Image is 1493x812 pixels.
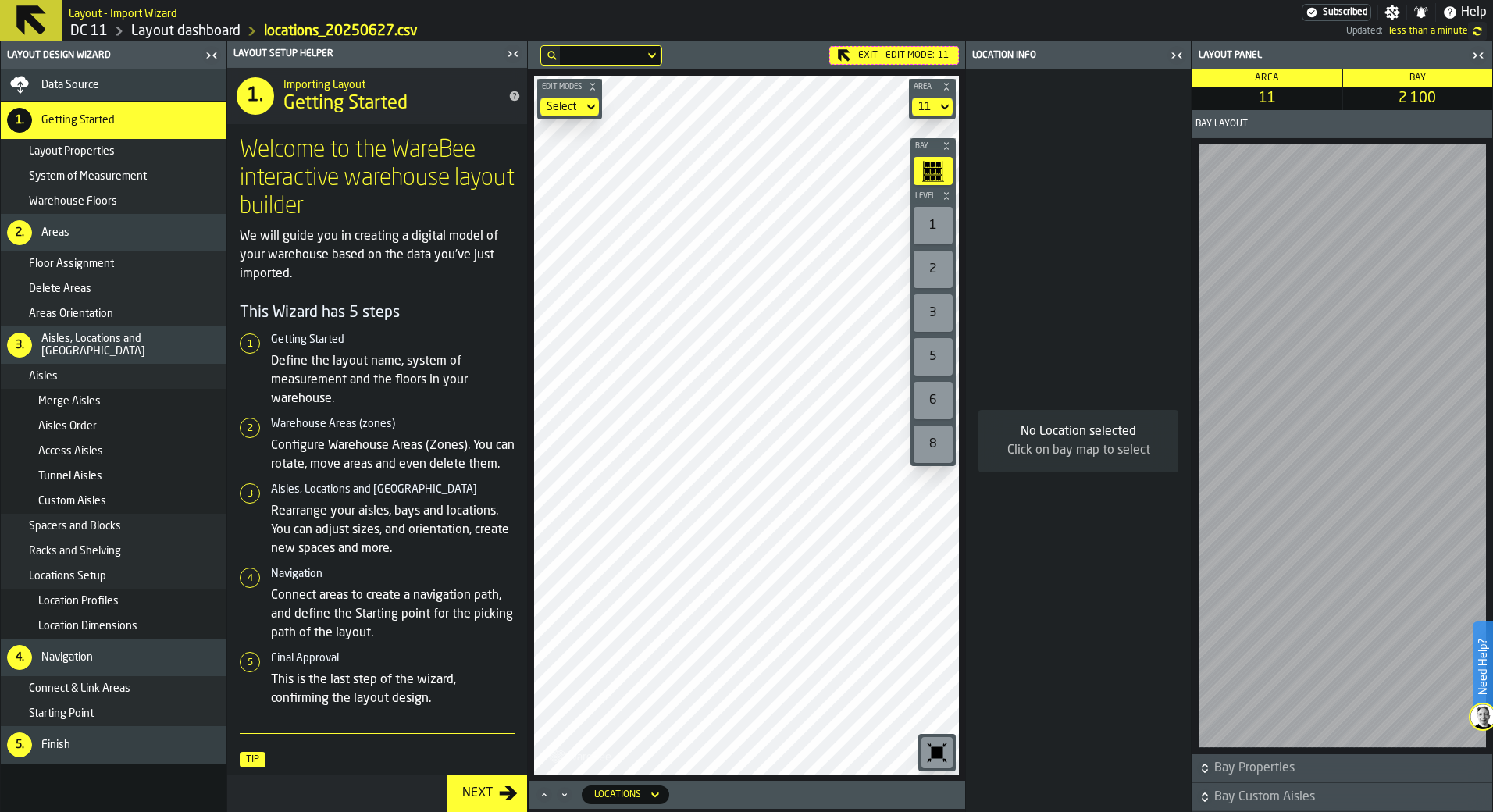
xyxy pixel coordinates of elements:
li: menu Aisles, Locations and Bays [1,326,226,364]
a: link-to-/wh/i/2e91095d-d0fa-471d-87cf-b9f7f81665fc/import/layout/873fbec3-a90b-4246-ba64-39f3eb77... [264,23,418,40]
div: Layout Design Wizard [4,50,201,61]
span: Area [1255,73,1279,83]
div: 1 [914,207,953,244]
button: Maximize [535,787,554,803]
li: menu Access Aisles [1,439,226,464]
div: Menu Subscription [1302,4,1371,21]
div: DropdownMenuValue-11 [912,98,953,116]
div: Layout panel [1195,50,1467,61]
span: Finish [41,739,70,751]
div: DropdownMenuValue-locations [582,785,669,804]
span: 11 [938,50,949,61]
span: System of Measurement [29,170,147,183]
span: Data Source [41,79,99,91]
h4: This Wizard has 5 steps [240,302,515,324]
div: Click on bay map to select [991,441,1166,460]
li: menu Spacers and Blocks [1,514,226,539]
li: menu System of Measurement [1,164,226,189]
div: 4. [7,645,32,670]
h2: Sub Title [69,5,177,20]
div: Next [456,784,499,803]
p: Define the layout name, system of measurement and the floors in your warehouse. [271,352,515,408]
span: Racks and Shelving [29,545,121,557]
header: Layout Setup Helper [227,41,527,68]
label: button-toggle-Help [1436,3,1493,22]
p: We will guide you in creating a digital model of your warehouse based on the data you've just imp... [240,227,515,283]
h6: Aisles, Locations and [GEOGRAPHIC_DATA] [271,483,515,496]
div: DropdownMenuValue-none [547,101,577,113]
label: button-toggle-Notifications [1407,5,1435,20]
button: button-Next [447,775,527,812]
span: Help [1461,3,1487,22]
li: menu Delete Areas [1,276,226,301]
span: Updated: [1346,26,1383,37]
a: link-to-/wh/i/2e91095d-d0fa-471d-87cf-b9f7f81665fc [70,23,108,40]
li: menu Warehouse Floors [1,189,226,214]
label: button-toggle-Close me [201,46,223,65]
p: You can skip any steps or jump between different sections. [240,775,515,812]
li: menu Areas [1,214,226,251]
span: Locations Setup [29,570,106,582]
span: Areas Orientation [29,308,113,320]
li: menu Tunnel Aisles [1,464,226,489]
div: 3. [7,333,32,358]
span: Areas [41,226,69,239]
span: Location Profiles [38,595,119,607]
span: Getting Started [41,114,115,126]
a: link-to-/wh/i/2e91095d-d0fa-471d-87cf-b9f7f81665fc/settings/billing [1302,4,1371,21]
div: 8 [914,426,953,463]
h6: Final Approval [271,652,515,664]
div: button-toolbar-undefined [910,248,956,291]
div: Location Info [969,50,1166,61]
li: menu Areas Orientation [1,301,226,326]
p: Rearrange your aisles, bays and locations. You can adjust sizes, and orientation, create new spac... [271,502,515,558]
span: Location Dimensions [38,620,137,632]
span: Navigation [41,651,93,664]
h6: Navigation [271,568,515,580]
span: Edit Modes [539,83,585,91]
li: menu Finish [1,726,226,764]
li: menu Getting Started [1,101,226,139]
li: menu Racks and Shelving [1,539,226,564]
label: Need Help? [1474,623,1491,710]
a: link-to-/wh/i/2e91095d-d0fa-471d-87cf-b9f7f81665fc/designer [131,23,241,40]
span: Tip [240,752,265,767]
p: This is the last step of the wizard, confirming the layout design. [271,671,515,708]
span: Bay Layout [1195,119,1248,130]
span: Layout Properties [29,145,115,158]
h1: Welcome to the WareBee interactive warehouse layout builder [240,137,515,221]
div: button-toolbar-undefined [910,422,956,466]
div: 3 [914,294,953,332]
span: Tunnel Aisles [38,470,102,483]
li: menu Floor Assignment [1,251,226,276]
li: menu Custom Aisles [1,489,226,514]
li: menu Navigation [1,639,226,676]
div: DropdownMenuValue-locations [594,789,641,800]
li: menu Layout Properties [1,139,226,164]
span: Delete Areas [29,283,91,295]
span: Area [910,83,939,91]
label: button-toggle-undefined [1468,22,1487,41]
li: menu Aisles Order [1,414,226,439]
div: 1. [7,108,32,133]
button: button- [910,188,956,204]
span: Custom Aisles [38,495,106,507]
span: Access Aisles [38,445,103,458]
span: Merge Aisles [38,395,101,408]
span: Starting Point [29,707,94,720]
h2: Sub Title [283,76,490,91]
div: button-toolbar-undefined [910,335,956,379]
span: Spacers and Blocks [29,520,121,532]
button: button- [1192,754,1492,782]
li: menu Merge Aisles [1,389,226,414]
button: Minimize [555,787,574,803]
div: Layout Setup Helper [230,48,502,59]
span: Floor Assignment [29,258,114,270]
div: button-toolbar-undefined [910,154,956,188]
li: menu Location Dimensions [1,614,226,639]
span: 11 [1195,90,1339,107]
h6: Getting Started [271,333,515,346]
span: Aisles, Locations and [GEOGRAPHIC_DATA] [41,333,219,358]
div: DropdownMenuValue-11 [918,101,931,113]
span: Level [912,192,939,201]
